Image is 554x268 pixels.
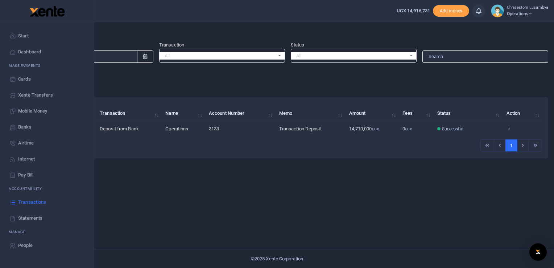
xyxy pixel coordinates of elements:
li: M [6,60,88,71]
input: Search [422,50,548,63]
span: People [18,242,33,249]
a: Xente Transfers [6,87,88,103]
li: M [6,226,88,237]
span: Start [18,32,29,40]
span: UGX 14,916,731 [397,8,430,13]
span: Internet [18,155,35,163]
span: Xente Transfers [18,92,53,99]
a: Pay Bill [6,167,88,183]
a: Mobile Money [6,103,88,119]
h4: Transactions [28,28,548,36]
a: profile-user Chrisestom Lusambya Operations [491,4,548,17]
a: Banks [6,119,88,135]
label: Transaction [159,41,184,49]
small: UGX [405,127,412,131]
span: 14,710,000 [349,126,379,131]
span: Banks [18,123,32,131]
p: Download [28,72,548,79]
img: profile-user [491,4,504,17]
span: All [296,52,406,60]
span: Operations [507,11,548,17]
span: ake Payments [12,63,41,68]
span: Transaction Deposit [279,126,322,131]
span: Successful [442,126,463,132]
span: Transactions [18,199,46,206]
span: All [165,52,274,60]
span: 0 [402,126,412,131]
a: Internet [6,151,88,167]
li: Wallet ballance [394,7,433,15]
a: Start [6,28,88,44]
th: Account Number: activate to sort column ascending [205,106,275,121]
div: Showing 1 to 1 of 1 entries [34,139,243,150]
a: Add money [433,8,469,13]
label: Status [291,41,305,49]
span: countability [14,186,42,191]
span: Mobile Money [18,107,47,115]
a: People [6,237,88,253]
span: Statements [18,215,42,222]
a: Cards [6,71,88,87]
a: Transactions [6,194,88,210]
a: UGX 14,916,731 [397,7,430,15]
th: Transaction: activate to sort column ascending [96,106,161,121]
span: Cards [18,76,31,83]
span: 3133 [209,126,219,131]
th: Action: activate to sort column ascending [502,106,542,121]
span: Deposit from Bank [100,126,139,131]
span: Add money [433,5,469,17]
th: Name: activate to sort column ascending [161,106,205,121]
small: UGX [372,127,379,131]
a: Dashboard [6,44,88,60]
small: Chrisestom Lusambya [507,5,548,11]
div: Open Intercom Messenger [529,243,547,261]
span: Airtime [18,139,34,147]
span: anage [12,229,26,235]
a: 1 [505,139,517,152]
span: Pay Bill [18,171,33,179]
span: Dashboard [18,48,41,56]
img: logo-large [30,6,65,17]
th: Status: activate to sort column ascending [433,106,502,121]
th: Fees: activate to sort column ascending [398,106,433,121]
a: Statements [6,210,88,226]
span: Operations [165,126,188,131]
a: Airtime [6,135,88,151]
th: Amount: activate to sort column ascending [345,106,398,121]
a: logo-small logo-large logo-large [29,8,65,13]
li: Toup your wallet [433,5,469,17]
th: Memo: activate to sort column ascending [275,106,345,121]
li: Ac [6,183,88,194]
